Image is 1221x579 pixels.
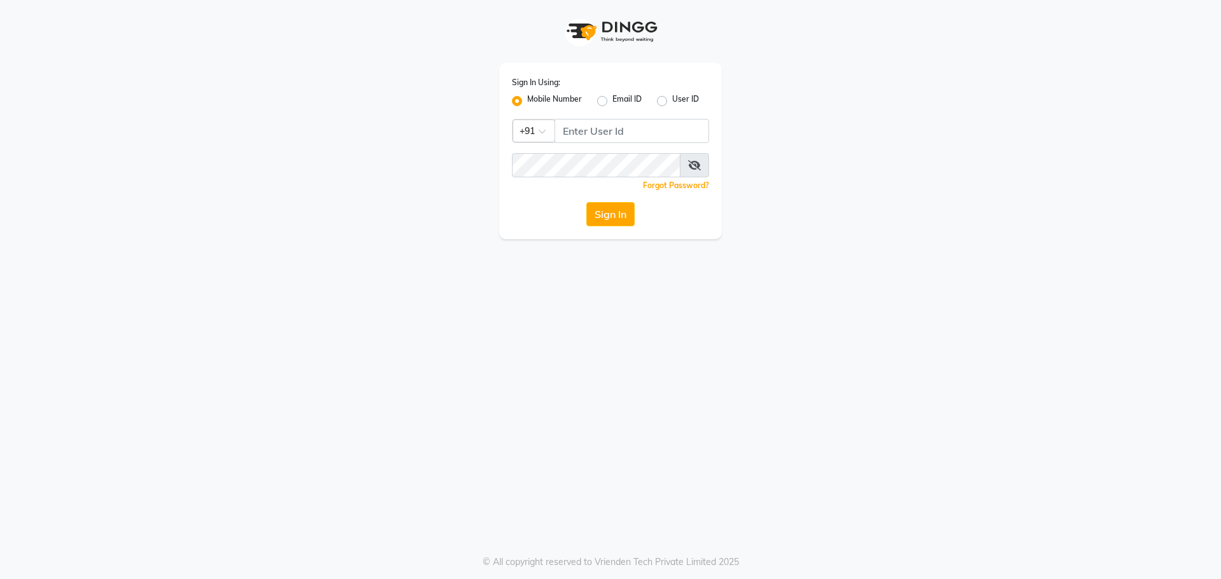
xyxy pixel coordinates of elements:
input: Username [512,153,680,177]
label: Mobile Number [527,93,582,109]
input: Username [555,119,709,143]
button: Sign In [586,202,635,226]
label: Email ID [612,93,642,109]
label: Sign In Using: [512,77,560,88]
img: logo1.svg [560,13,661,50]
a: Forgot Password? [643,181,709,190]
label: User ID [672,93,699,109]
